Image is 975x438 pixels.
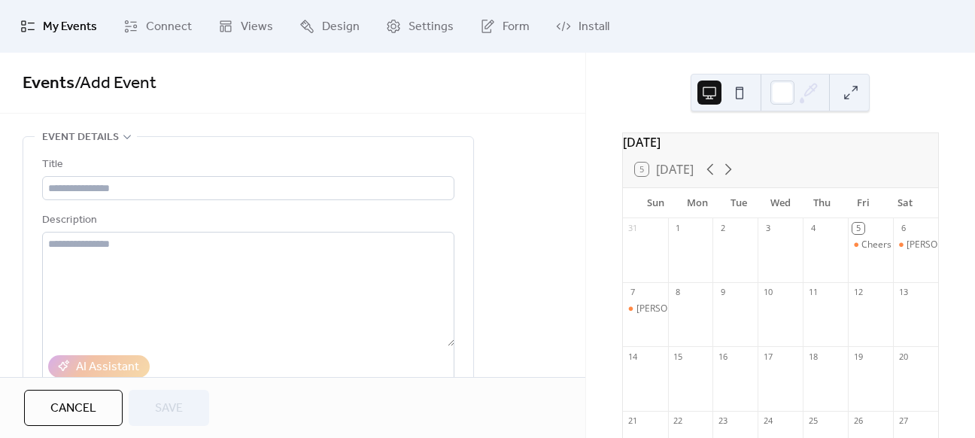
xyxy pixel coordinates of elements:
[673,351,684,362] div: 15
[673,287,684,298] div: 8
[898,351,909,362] div: 20
[288,6,371,47] a: Design
[852,223,864,234] div: 5
[885,188,926,218] div: Sat
[760,188,801,218] div: Wed
[24,390,123,426] button: Cancel
[636,303,834,315] div: [PERSON_NAME]'s 52nd Annual Fall Craft Show
[762,287,773,298] div: 10
[23,67,74,100] a: Events
[112,6,203,47] a: Connect
[322,18,360,36] span: Design
[848,239,893,251] div: Cheers to One Year! Anniversary Cocktail Party
[673,223,684,234] div: 1
[898,223,909,234] div: 6
[375,6,465,47] a: Settings
[898,415,909,427] div: 27
[807,287,819,298] div: 11
[42,211,451,230] div: Description
[579,18,609,36] span: Install
[852,351,864,362] div: 19
[469,6,541,47] a: Form
[42,156,451,174] div: Title
[717,415,728,427] div: 23
[50,400,96,418] span: Cancel
[893,239,938,251] div: Chester's 52nd Annual Fall Craft Show
[762,351,773,362] div: 17
[74,67,156,100] span: / Add Event
[843,188,884,218] div: Fri
[9,6,108,47] a: My Events
[717,351,728,362] div: 16
[503,18,530,36] span: Form
[207,6,284,47] a: Views
[43,18,97,36] span: My Events
[852,287,864,298] div: 12
[623,133,938,151] div: [DATE]
[627,351,639,362] div: 14
[807,351,819,362] div: 18
[545,6,621,47] a: Install
[627,287,639,298] div: 7
[627,415,639,427] div: 21
[807,223,819,234] div: 4
[623,303,668,315] div: Chester's 52nd Annual Fall Craft Show
[146,18,192,36] span: Connect
[801,188,843,218] div: Thu
[627,223,639,234] div: 31
[718,188,759,218] div: Tue
[676,188,718,218] div: Mon
[717,287,728,298] div: 9
[42,129,119,147] span: Event details
[852,415,864,427] div: 26
[898,287,909,298] div: 13
[241,18,273,36] span: Views
[635,188,676,218] div: Sun
[762,223,773,234] div: 3
[717,223,728,234] div: 2
[409,18,454,36] span: Settings
[673,415,684,427] div: 22
[807,415,819,427] div: 25
[762,415,773,427] div: 24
